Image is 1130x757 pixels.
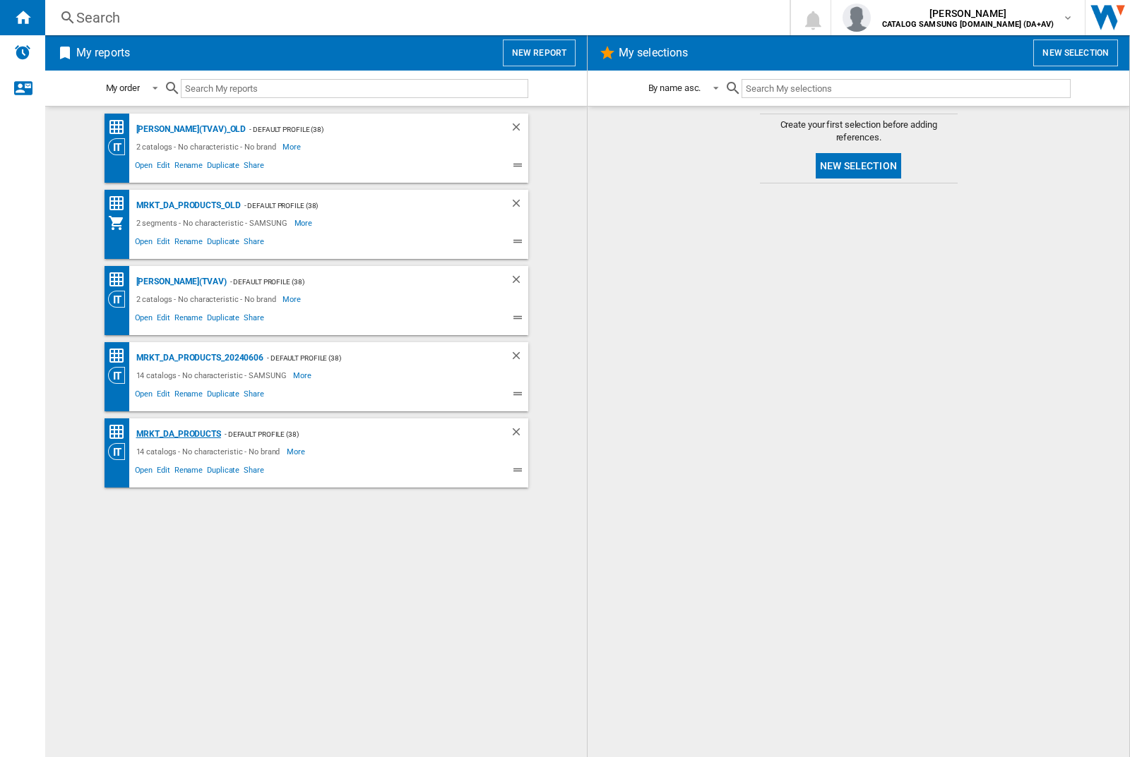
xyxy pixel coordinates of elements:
[133,443,287,460] div: 14 catalogs - No characteristic - No brand
[227,273,482,291] div: - Default profile (38)
[172,311,205,328] span: Rename
[133,387,155,404] span: Open
[106,83,140,93] div: My order
[133,138,283,155] div: 2 catalogs - No characteristic - No brand
[510,273,528,291] div: Delete
[293,367,314,384] span: More
[205,235,242,252] span: Duplicate
[205,311,242,328] span: Duplicate
[133,273,227,291] div: [PERSON_NAME](TVAV)
[282,138,303,155] span: More
[295,214,315,231] span: More
[510,197,528,214] div: Delete
[108,195,133,212] div: Price Matrix
[510,425,528,443] div: Delete
[282,291,303,308] span: More
[133,349,264,367] div: MRKT_DA_PRODUCTS_20240606
[108,423,133,441] div: Price Matrix
[616,40,691,66] h2: My selections
[155,464,172,480] span: Edit
[76,8,753,28] div: Search
[133,367,294,384] div: 14 catalogs - No characteristic - SAMSUNG
[133,197,241,214] div: MRKT_DA_PRODUCTS_OLD
[510,121,528,138] div: Delete
[242,159,266,176] span: Share
[882,20,1054,29] b: CATALOG SAMSUNG [DOMAIN_NAME] (DA+AV)
[742,79,1070,98] input: Search My selections
[172,235,205,252] span: Rename
[242,235,266,252] span: Share
[155,311,172,328] span: Edit
[287,443,307,460] span: More
[108,291,133,308] div: Category View
[241,197,482,214] div: - Default profile (38)
[133,235,155,252] span: Open
[246,121,481,138] div: - Default profile (38)
[133,464,155,480] span: Open
[133,425,221,443] div: MRKT_DA_PRODUCTS
[73,40,133,66] h2: My reports
[108,214,133,231] div: My Assortment
[242,311,266,328] span: Share
[510,349,528,367] div: Delete
[108,119,133,136] div: Price Matrix
[155,387,172,404] span: Edit
[108,443,133,460] div: Category View
[172,159,205,176] span: Rename
[172,387,205,404] span: Rename
[843,4,871,32] img: profile.jpg
[221,425,482,443] div: - Default profile (38)
[108,347,133,365] div: Price Matrix
[108,271,133,289] div: Price Matrix
[133,159,155,176] span: Open
[205,464,242,480] span: Duplicate
[172,464,205,480] span: Rename
[816,153,901,178] button: New selection
[760,119,958,144] span: Create your first selection before adding references.
[108,367,133,384] div: Category View
[205,387,242,404] span: Duplicate
[108,138,133,155] div: Category View
[181,79,528,98] input: Search My reports
[133,214,295,231] div: 2 segments - No characteristic - SAMSUNG
[205,159,242,176] span: Duplicate
[133,291,283,308] div: 2 catalogs - No characteristic - No brand
[133,121,246,138] div: [PERSON_NAME](TVAV)_old
[155,235,172,252] span: Edit
[242,464,266,480] span: Share
[648,83,701,93] div: By name asc.
[1033,40,1118,66] button: New selection
[155,159,172,176] span: Edit
[882,6,1054,20] span: [PERSON_NAME]
[263,349,481,367] div: - Default profile (38)
[14,44,31,61] img: alerts-logo.svg
[242,387,266,404] span: Share
[503,40,576,66] button: New report
[133,311,155,328] span: Open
